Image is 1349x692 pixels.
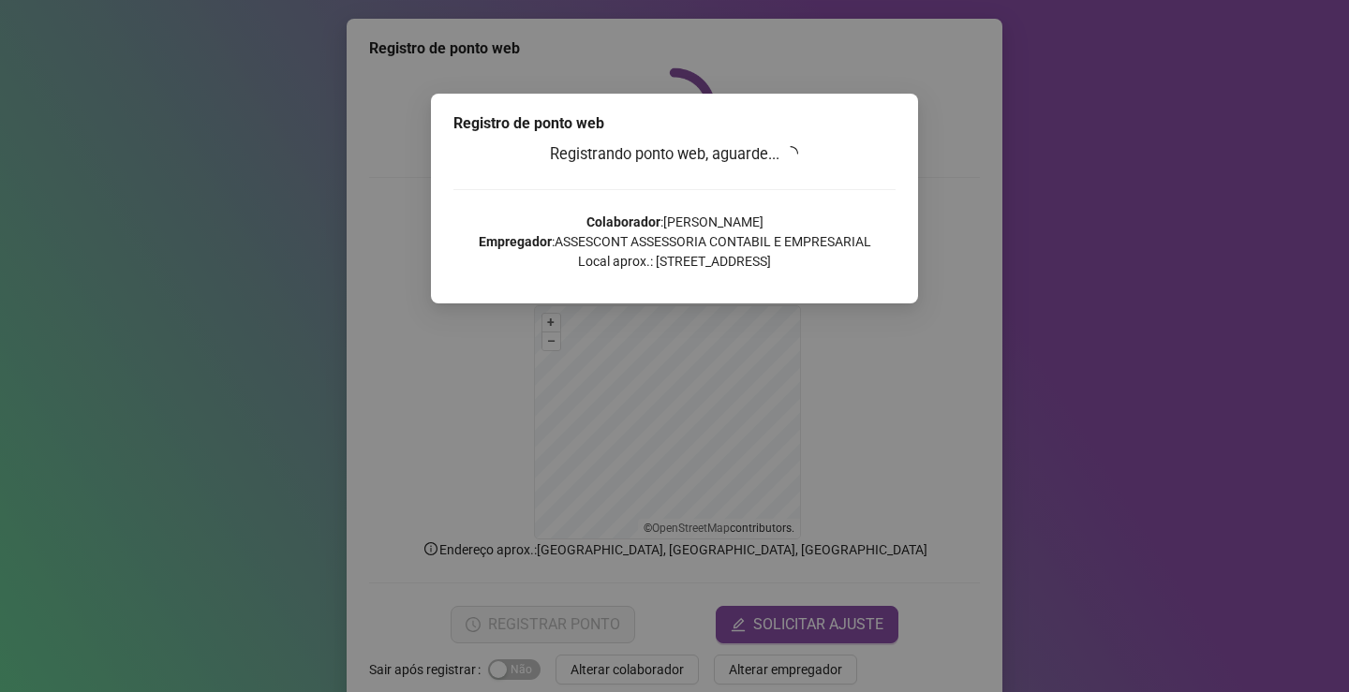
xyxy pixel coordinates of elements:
div: Registro de ponto web [453,112,896,135]
strong: Empregador [479,234,552,249]
p: : [PERSON_NAME] : ASSESCONT ASSESSORIA CONTABIL E EMPRESARIAL Local aprox.: [STREET_ADDRESS] [453,213,896,272]
span: loading [783,145,800,162]
h3: Registrando ponto web, aguarde... [453,142,896,167]
strong: Colaborador [586,214,660,229]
